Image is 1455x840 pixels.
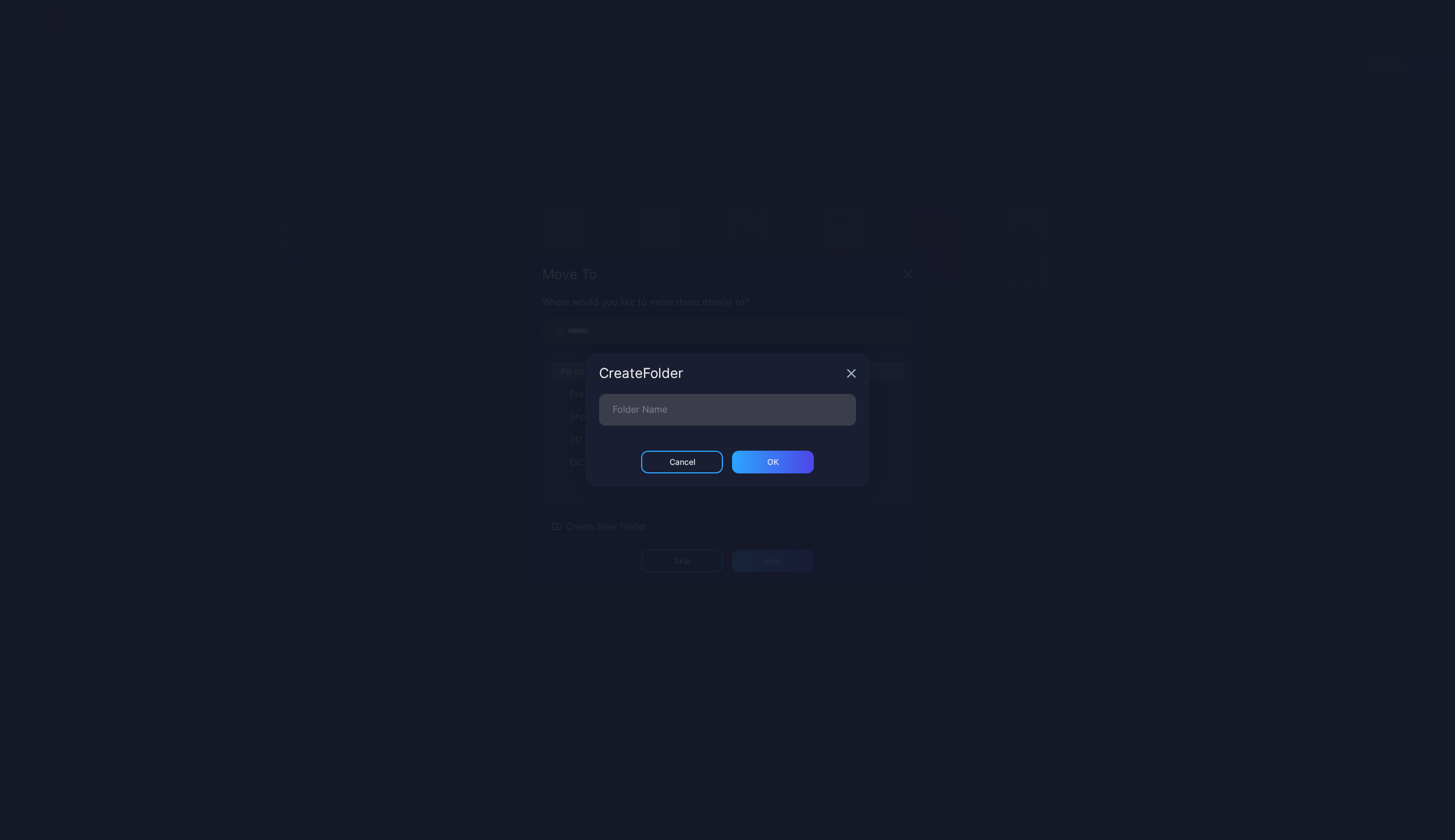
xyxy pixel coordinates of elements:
[599,367,842,380] div: Create Folder
[641,451,723,473] button: Cancel
[732,451,814,473] button: ОК
[599,394,856,426] input: Folder Name
[670,458,695,467] div: Cancel
[767,458,779,467] div: ОК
